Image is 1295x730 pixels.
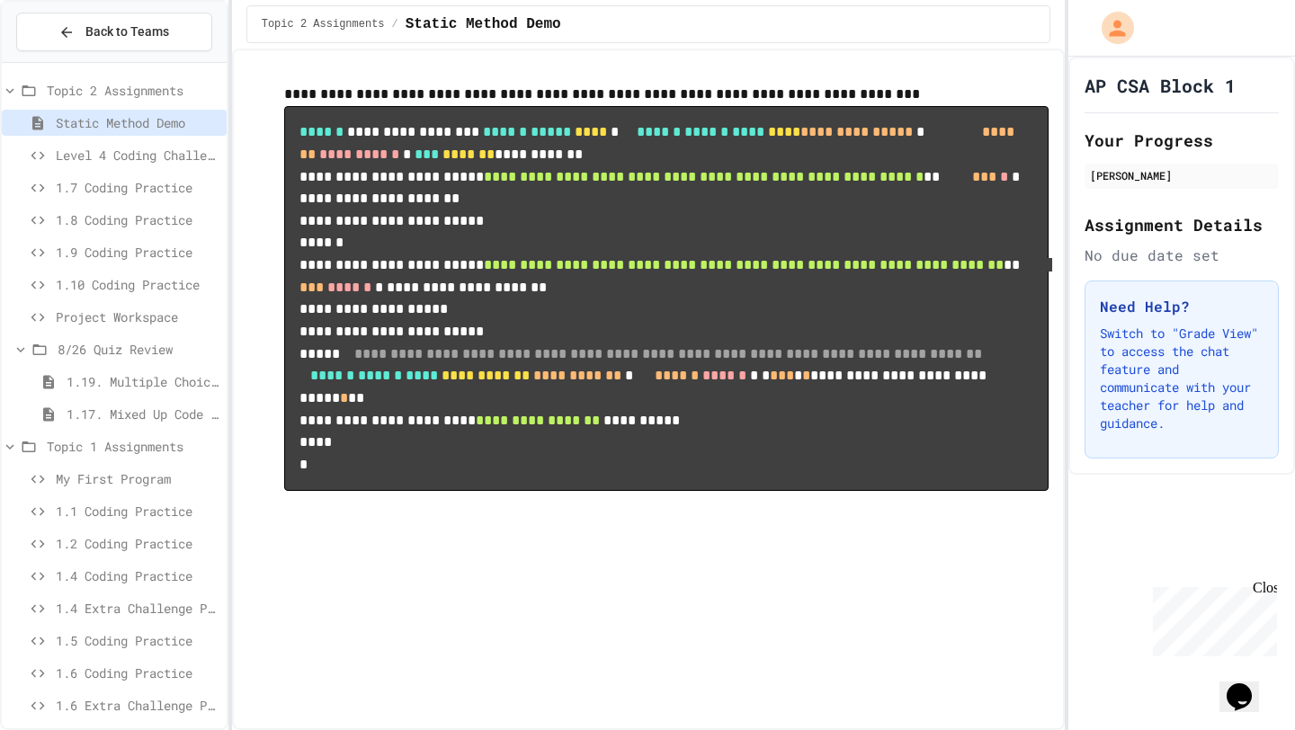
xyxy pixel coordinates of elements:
span: Topic 2 Assignments [47,81,219,100]
span: / [392,17,398,31]
span: 1.4 Coding Practice [56,566,219,585]
span: Topic 2 Assignments [262,17,385,31]
span: 1.9 Coding Practice [56,243,219,262]
span: My First Program [56,469,219,488]
span: Back to Teams [85,22,169,41]
div: [PERSON_NAME] [1090,167,1273,183]
span: 1.6 Extra Challenge Problem [56,696,219,715]
span: 1.8 Coding Practice [56,210,219,229]
span: Static Method Demo [406,13,561,35]
span: 1.10 Coding Practice [56,275,219,294]
span: 1.6 Coding Practice [56,663,219,682]
span: 1.7 Coding Practice [56,178,219,197]
iframe: chat widget [1219,658,1277,712]
h1: AP CSA Block 1 [1085,73,1236,98]
span: 1.5 Coding Practice [56,631,219,650]
h2: Your Progress [1085,128,1279,153]
span: 1.2 Coding Practice [56,534,219,553]
span: 1.17. Mixed Up Code Practice 1.1-1.6 [67,405,219,423]
iframe: chat widget [1146,580,1277,656]
span: Static Method Demo [56,113,219,132]
span: 1.19. Multiple Choice Exercises for Unit 1a (1.1-1.6) [67,372,219,391]
div: Chat with us now!Close [7,7,124,114]
p: Switch to "Grade View" to access the chat feature and communicate with your teacher for help and ... [1100,325,1264,432]
span: Project Workspace [56,307,219,326]
div: My Account [1083,7,1139,49]
h3: Need Help? [1100,296,1264,317]
h2: Assignment Details [1085,212,1279,237]
span: Level 4 Coding Challenge [56,146,219,165]
button: Back to Teams [16,13,212,51]
span: 1.1 Coding Practice [56,502,219,521]
div: No due date set [1085,245,1279,266]
span: Topic 1 Assignments [47,437,219,456]
span: 8/26 Quiz Review [58,340,219,359]
span: 1.4 Extra Challenge Problem [56,599,219,618]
